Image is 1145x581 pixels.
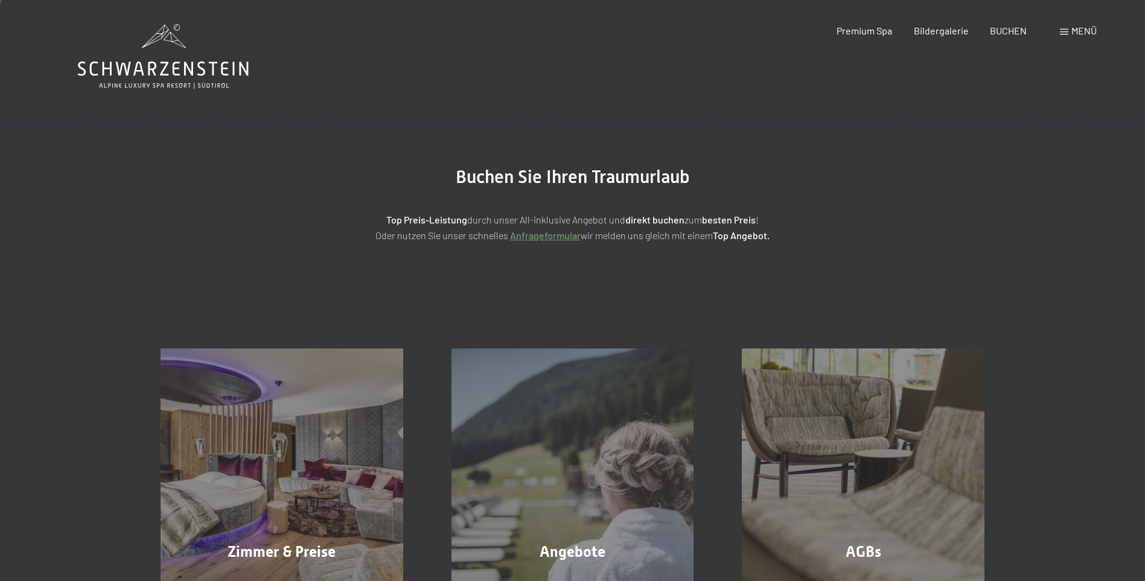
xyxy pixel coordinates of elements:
span: Buchen Sie Ihren Traumurlaub [456,166,690,187]
a: Anfrageformular [510,230,581,241]
span: Angebote [540,543,605,560]
a: Bildergalerie [914,25,969,36]
span: Menü [1071,25,1097,36]
strong: direkt buchen [625,214,684,225]
strong: Top Preis-Leistung [386,214,467,225]
span: AGBs [846,543,881,560]
strong: Top Angebot. [713,230,770,241]
span: Zimmer & Preise [228,543,336,560]
a: BUCHEN [990,25,1027,36]
p: durch unser All-inklusive Angebot und zum ! Oder nutzen Sie unser schnelles wir melden uns gleich... [271,212,875,243]
strong: besten Preis [702,214,756,225]
a: Premium Spa [837,25,892,36]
